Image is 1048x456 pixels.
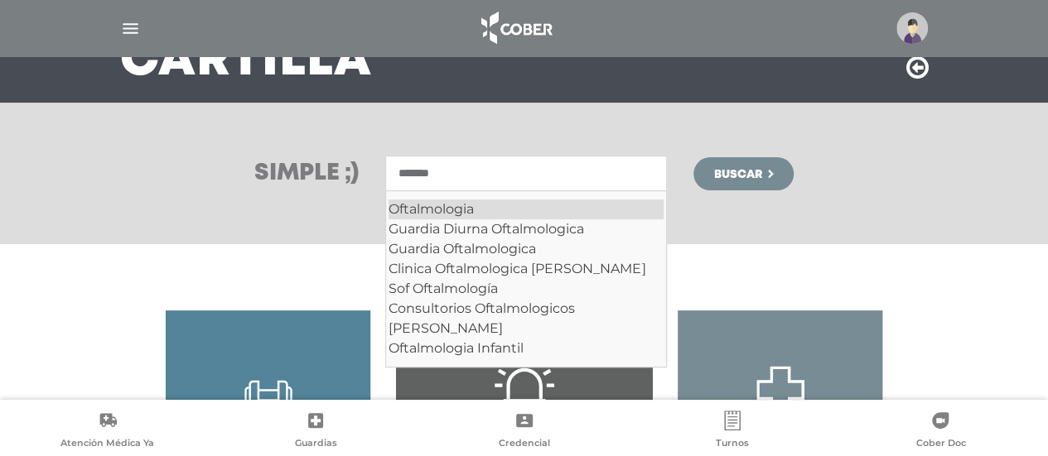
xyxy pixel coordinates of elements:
[60,437,154,452] span: Atención Médica Ya
[254,162,359,185] h3: Simple ;)
[389,338,664,358] div: Oftalmologia Infantil
[389,299,664,338] div: Consultorios Oftalmologicos [PERSON_NAME]
[120,40,372,83] h3: Cartilla
[389,279,664,299] div: Sof Oftalmología
[837,410,1045,453] a: Cober Doc
[120,18,141,39] img: Cober_menu-lines-white.svg
[389,219,664,239] div: Guardia Diurna Oftalmologica
[628,410,836,453] a: Turnos
[389,259,664,279] div: Clinica Oftalmologica [PERSON_NAME]
[389,239,664,259] div: Guardia Oftalmologica
[499,437,550,452] span: Credencial
[915,437,965,452] span: Cober Doc
[420,410,628,453] a: Credencial
[389,199,664,219] div: Oftalmologia
[713,169,761,180] span: Buscar
[896,12,928,44] img: profile-placeholder.svg
[716,437,749,452] span: Turnos
[472,8,559,48] img: logo_cober_home-white.png
[693,157,793,190] button: Buscar
[3,410,211,453] a: Atención Médica Ya
[295,437,337,452] span: Guardias
[211,410,419,453] a: Guardias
